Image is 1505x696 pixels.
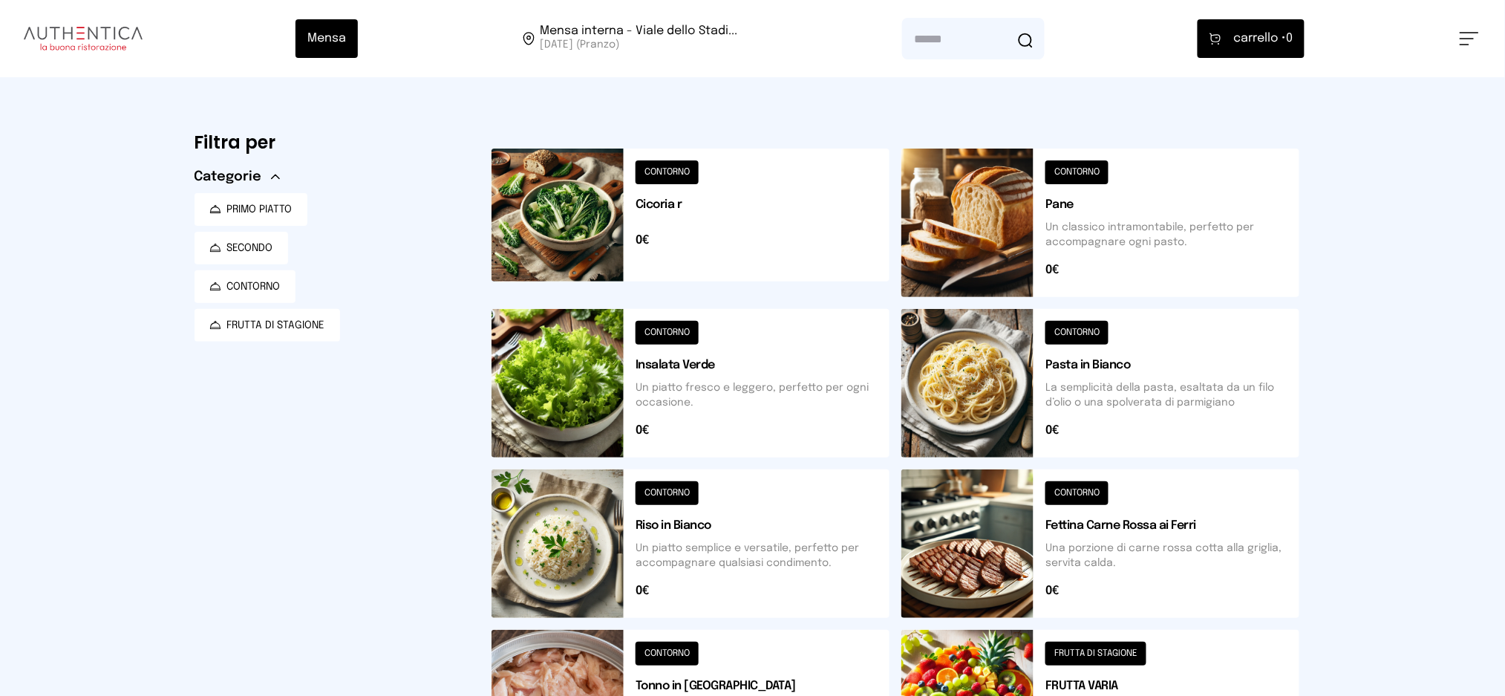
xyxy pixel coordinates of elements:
span: Viale dello Stadio, 77, 05100 Terni TR, Italia [541,25,738,52]
img: logo.8f33a47.png [24,27,143,51]
span: [DATE] (Pranzo) [541,37,738,52]
button: Categorie [195,166,280,187]
span: Categorie [195,166,262,187]
h6: Filtra per [195,131,468,155]
span: CONTORNO [227,279,281,294]
button: PRIMO PIATTO [195,193,307,226]
span: 0 [1233,30,1293,48]
button: carrello •0 [1198,19,1305,58]
span: FRUTTA DI STAGIONE [227,318,325,333]
button: CONTORNO [195,270,296,303]
button: SECONDO [195,232,288,264]
span: PRIMO PIATTO [227,202,293,217]
span: SECONDO [227,241,273,256]
button: Mensa [296,19,358,58]
span: carrello • [1233,30,1286,48]
button: FRUTTA DI STAGIONE [195,309,340,342]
